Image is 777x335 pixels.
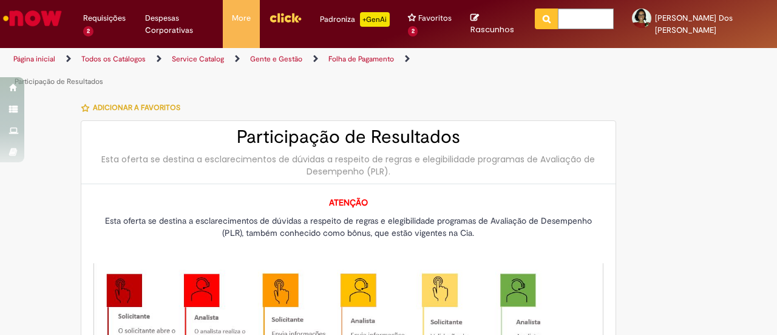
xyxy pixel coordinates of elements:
span: 2 [83,26,93,36]
div: Padroniza [320,12,390,27]
img: click_logo_yellow_360x200.png [269,9,302,27]
span: [PERSON_NAME] Dos [PERSON_NAME] [655,13,733,35]
a: Folha de Pagamento [328,54,394,64]
p: Esta oferta se destina a esclarecimentos de dúvidas a respeito de regras e elegibilidade programa... [93,215,603,239]
strong: ATENÇÃO [329,197,368,208]
a: Service Catalog [172,54,224,64]
a: Rascunhos [470,13,516,35]
span: 2 [408,26,418,36]
span: Rascunhos [470,24,514,35]
span: Requisições [83,12,126,24]
span: More [232,12,251,24]
button: Pesquisar [535,9,558,29]
button: Adicionar a Favoritos [81,95,187,120]
a: Participação de Resultados [15,77,103,86]
a: Todos os Catálogos [81,54,146,64]
a: Página inicial [13,54,55,64]
p: +GenAi [360,12,390,27]
span: Adicionar a Favoritos [93,103,180,113]
a: Gente e Gestão [250,54,302,64]
span: Favoritos [418,12,452,24]
img: ServiceNow [1,6,64,30]
span: Despesas Corporativas [145,12,214,36]
div: Esta oferta se destina a esclarecimentos de dúvidas a respeito de regras e elegibilidade programa... [93,153,603,178]
ul: Trilhas de página [9,48,509,93]
h2: Participação de Resultados [93,127,603,147]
